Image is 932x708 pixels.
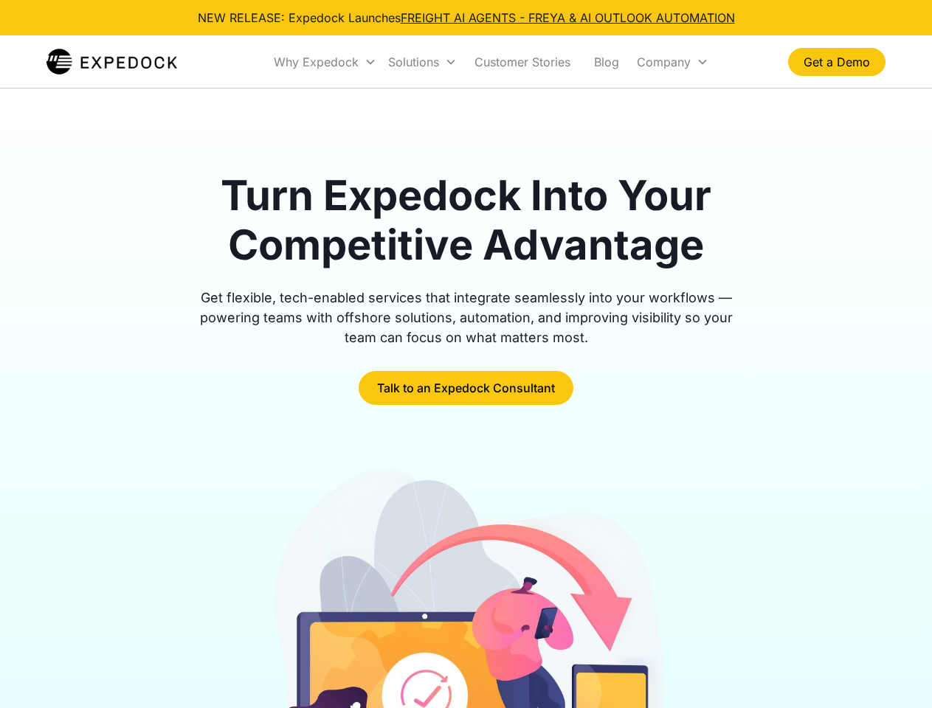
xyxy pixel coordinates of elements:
[46,47,177,77] a: home
[858,637,932,708] iframe: Chat Widget
[46,47,177,77] img: Expedock Logo
[637,55,691,69] div: Company
[401,10,735,25] a: FREIGHT AI AGENTS - FREYA & AI OUTLOOK AUTOMATION
[788,48,886,76] a: Get a Demo
[631,37,714,87] div: Company
[183,288,750,347] div: Get flexible, tech-enabled services that integrate seamlessly into your workflows — powering team...
[183,171,750,270] h1: Turn Expedock Into Your Competitive Advantage
[388,55,439,69] div: Solutions
[274,55,359,69] div: Why Expedock
[198,9,735,27] div: NEW RELEASE: Expedock Launches
[268,37,382,87] div: Why Expedock
[359,371,573,405] a: Talk to an Expedock Consultant
[582,37,631,87] a: Blog
[463,37,582,87] a: Customer Stories
[382,37,463,87] div: Solutions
